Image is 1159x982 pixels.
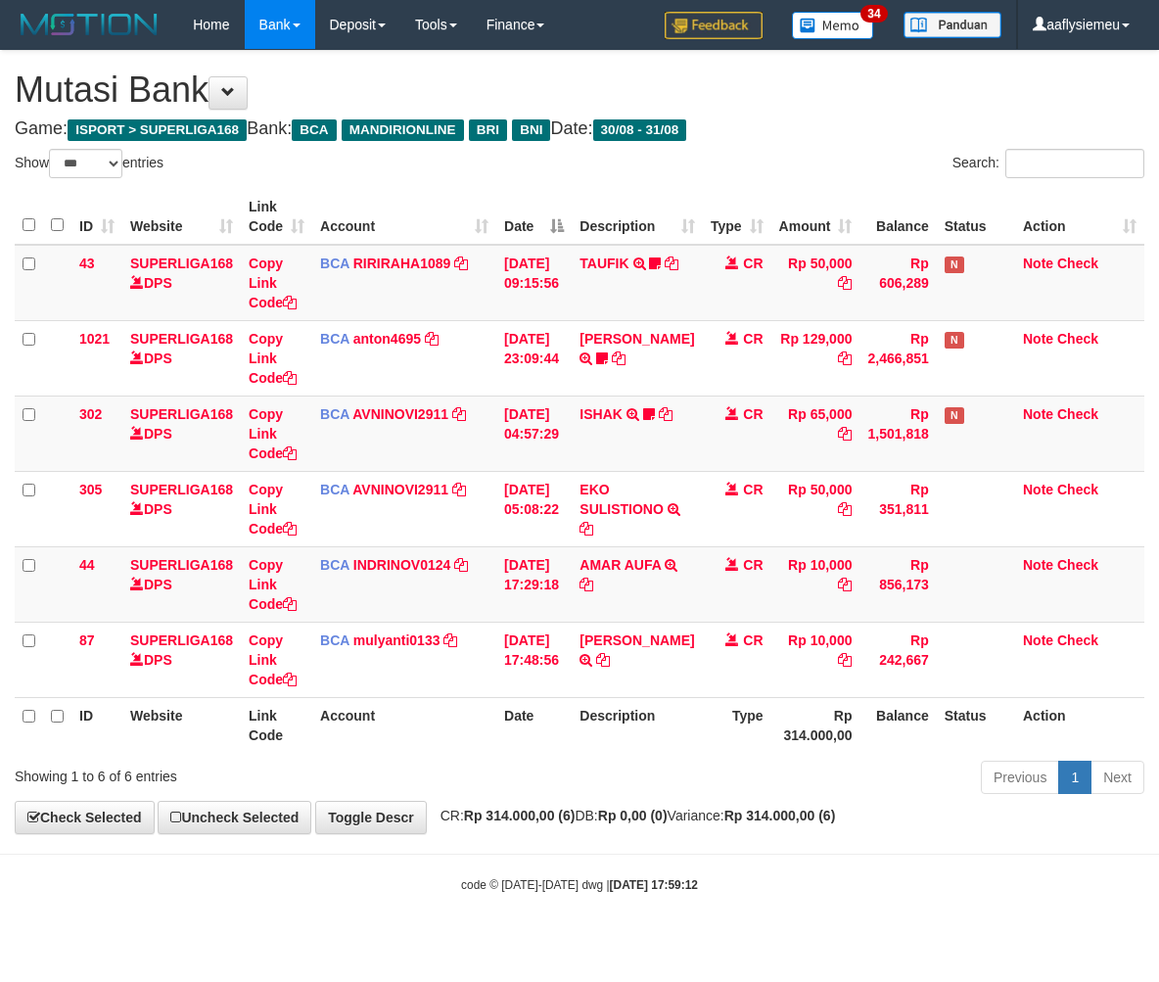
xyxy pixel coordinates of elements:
[452,482,466,497] a: Copy AVNINOVI2911 to clipboard
[249,557,297,612] a: Copy Link Code
[1057,482,1098,497] a: Check
[353,557,451,573] a: INDRINOV0124
[771,546,860,622] td: Rp 10,000
[1023,406,1053,422] a: Note
[353,256,451,271] a: RIRIRAHA1089
[1057,256,1098,271] a: Check
[15,759,468,786] div: Showing 1 to 6 of 6 entries
[1023,632,1053,648] a: Note
[130,256,233,271] a: SUPERLIGA168
[838,275,852,291] a: Copy Rp 50,000 to clipboard
[158,801,311,834] a: Uncheck Selected
[320,406,349,422] span: BCA
[79,482,102,497] span: 305
[945,332,964,349] span: Has Note
[320,557,349,573] span: BCA
[981,761,1059,794] a: Previous
[496,396,572,471] td: [DATE] 04:57:29
[320,256,349,271] span: BCA
[659,406,672,422] a: Copy ISHAK to clipboard
[443,632,457,648] a: Copy mulyanti0133 to clipboard
[771,320,860,396] td: Rp 129,000
[579,331,694,347] a: [PERSON_NAME]
[79,632,95,648] span: 87
[937,697,1015,753] th: Status
[596,652,610,668] a: Copy SILVA SARI S to clipboard
[122,189,241,245] th: Website: activate to sort column ascending
[241,697,312,753] th: Link Code
[579,521,593,537] a: Copy EKO SULISTIONO to clipboard
[1057,406,1098,422] a: Check
[469,119,507,141] span: BRI
[952,149,1144,178] label: Search:
[312,697,496,753] th: Account
[130,406,233,422] a: SUPERLIGA168
[859,245,936,321] td: Rp 606,289
[859,546,936,622] td: Rp 856,173
[68,119,247,141] span: ISPORT > SUPERLIGA168
[792,12,874,39] img: Button%20Memo.svg
[461,878,698,892] small: code © [DATE]-[DATE] dwg |
[1015,697,1144,753] th: Action
[838,501,852,517] a: Copy Rp 50,000 to clipboard
[612,351,626,366] a: Copy SRI BASUKI to clipboard
[15,70,1144,110] h1: Mutasi Bank
[15,801,155,834] a: Check Selected
[315,801,427,834] a: Toggle Descr
[342,119,464,141] span: MANDIRIONLINE
[771,396,860,471] td: Rp 65,000
[353,632,440,648] a: mulyanti0133
[771,697,860,753] th: Rp 314.000,00
[743,331,763,347] span: CR
[249,256,297,310] a: Copy Link Code
[496,546,572,622] td: [DATE] 17:29:18
[743,482,763,497] span: CR
[496,245,572,321] td: [DATE] 09:15:56
[496,697,572,753] th: Date
[904,12,1001,38] img: panduan.png
[945,257,964,273] span: Has Note
[130,331,233,347] a: SUPERLIGA168
[859,189,936,245] th: Balance
[496,189,572,245] th: Date: activate to sort column descending
[454,557,468,573] a: Copy INDRINOV0124 to clipboard
[122,396,241,471] td: DPS
[496,622,572,697] td: [DATE] 17:48:56
[79,406,102,422] span: 302
[579,577,593,592] a: Copy AMAR AUFA to clipboard
[1005,149,1144,178] input: Search:
[122,697,241,753] th: Website
[665,12,763,39] img: Feedback.jpg
[320,331,349,347] span: BCA
[771,471,860,546] td: Rp 50,000
[743,406,763,422] span: CR
[579,256,628,271] a: TAUFIK
[79,256,95,271] span: 43
[579,482,664,517] a: EKO SULISTIONO
[425,331,439,347] a: Copy anton4695 to clipboard
[71,697,122,753] th: ID
[1023,256,1053,271] a: Note
[838,426,852,442] a: Copy Rp 65,000 to clipboard
[79,557,95,573] span: 44
[838,351,852,366] a: Copy Rp 129,000 to clipboard
[512,119,550,141] span: BNI
[1057,632,1098,648] a: Check
[610,878,698,892] strong: [DATE] 17:59:12
[249,331,297,386] a: Copy Link Code
[1023,331,1053,347] a: Note
[130,632,233,648] a: SUPERLIGA168
[352,406,448,422] a: AVNINOVI2911
[15,10,163,39] img: MOTION_logo.png
[838,652,852,668] a: Copy Rp 10,000 to clipboard
[1023,482,1053,497] a: Note
[572,697,702,753] th: Description
[579,406,623,422] a: ISHAK
[1015,189,1144,245] th: Action: activate to sort column ascending
[454,256,468,271] a: Copy RIRIRAHA1089 to clipboard
[431,808,836,823] span: CR: DB: Variance:
[860,5,887,23] span: 34
[320,482,349,497] span: BCA
[15,119,1144,139] h4: Game: Bank: Date:
[79,331,110,347] span: 1021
